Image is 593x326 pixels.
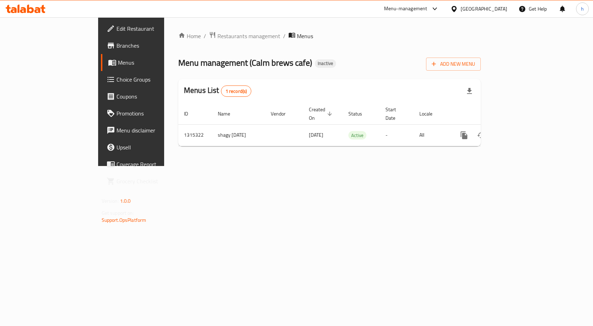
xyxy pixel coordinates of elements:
span: Start Date [385,105,405,122]
span: h [581,5,584,13]
span: Created On [309,105,334,122]
td: All [414,124,450,146]
div: Total records count [221,85,252,97]
h2: Menus List [184,85,251,97]
a: Coupons [101,88,197,105]
a: Menu disclaimer [101,122,197,139]
a: Upsell [101,139,197,156]
span: Active [348,131,366,140]
span: [DATE] [309,130,323,140]
li: / [204,32,206,40]
span: Branches [116,41,192,50]
span: 1 record(s) [221,88,251,95]
span: Menus [297,32,313,40]
a: Support.OpsPlatform [102,215,146,225]
button: Add New Menu [426,58,481,71]
span: Version: [102,196,119,206]
span: Add New Menu [432,60,475,69]
span: Coupons [116,92,192,101]
a: Choice Groups [101,71,197,88]
span: Menu disclaimer [116,126,192,135]
a: Branches [101,37,197,54]
button: Change Status [473,127,490,144]
td: shagy [DATE] [212,124,265,146]
table: enhanced table [178,103,529,146]
a: Coverage Report [101,156,197,173]
a: Menus [101,54,197,71]
span: Get support on: [102,208,134,218]
a: Grocery Checklist [101,173,197,190]
span: Edit Restaurant [116,24,192,33]
span: Menus [118,58,192,67]
span: Menu management ( Calm brews cafe ) [178,55,312,71]
span: Promotions [116,109,192,118]
span: Upsell [116,143,192,152]
span: Vendor [271,109,295,118]
a: Restaurants management [209,31,280,41]
span: Status [348,109,371,118]
span: ID [184,109,197,118]
a: Edit Restaurant [101,20,197,37]
th: Actions [450,103,529,125]
span: 1.0.0 [120,196,131,206]
li: / [283,32,286,40]
button: more [456,127,473,144]
a: Promotions [101,105,197,122]
div: [GEOGRAPHIC_DATA] [461,5,507,13]
span: Inactive [315,60,336,66]
span: Coverage Report [116,160,192,168]
td: - [380,124,414,146]
span: Grocery Checklist [116,177,192,185]
span: Choice Groups [116,75,192,84]
div: Inactive [315,59,336,68]
span: Name [218,109,239,118]
span: Locale [419,109,442,118]
div: Menu-management [384,5,427,13]
div: Export file [461,83,478,100]
nav: breadcrumb [178,31,481,41]
span: Restaurants management [217,32,280,40]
